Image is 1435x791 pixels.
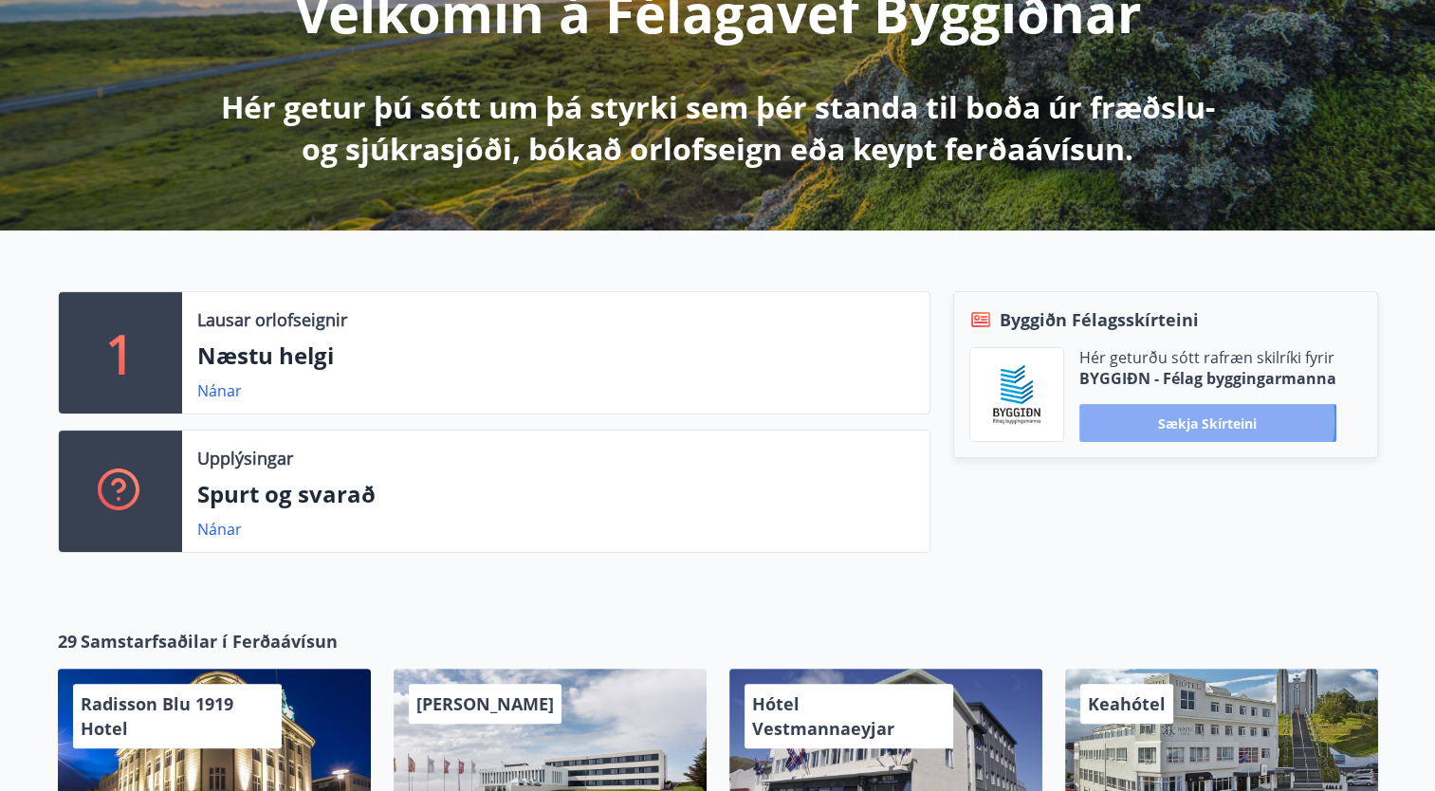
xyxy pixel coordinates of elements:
span: Keahótel [1088,692,1166,715]
a: Nánar [197,519,242,540]
p: Næstu helgi [197,340,914,372]
span: Samstarfsaðilar í Ferðaávísun [81,629,338,653]
p: Hér getur þú sótt um þá styrki sem þér standa til boða úr fræðslu- og sjúkrasjóði, bókað orlofsei... [217,86,1219,170]
span: Byggiðn Félagsskírteini [1000,307,1199,332]
p: BYGGIÐN - Félag byggingarmanna [1079,368,1336,389]
button: Sækja skírteini [1079,404,1336,442]
p: Hér geturðu sótt rafræn skilríki fyrir [1079,347,1336,368]
p: Lausar orlofseignir [197,307,347,332]
span: Radisson Blu 1919 Hotel [81,692,233,740]
p: Spurt og svarað [197,478,914,510]
a: Nánar [197,380,242,401]
span: Hótel Vestmannaeyjar [752,692,894,740]
span: [PERSON_NAME] [416,692,554,715]
span: 29 [58,629,77,653]
p: Upplýsingar [197,446,293,470]
img: BKlGVmlTW1Qrz68WFGMFQUcXHWdQd7yePWMkvn3i.png [984,362,1049,427]
p: 1 [105,317,136,389]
